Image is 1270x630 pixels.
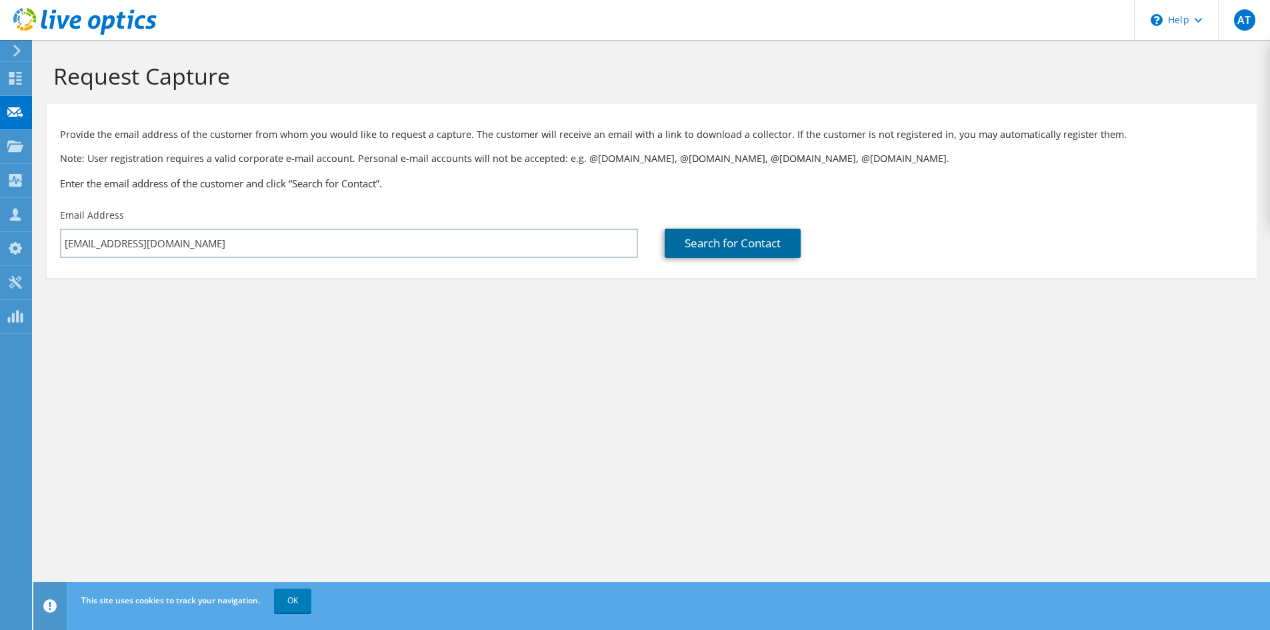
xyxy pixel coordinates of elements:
p: Note: User registration requires a valid corporate e-mail account. Personal e-mail accounts will ... [60,151,1243,166]
label: Email Address [60,209,124,222]
svg: \n [1151,14,1163,26]
h1: Request Capture [53,62,1243,90]
span: AT [1234,9,1255,31]
a: OK [274,589,311,613]
h3: Enter the email address of the customer and click “Search for Contact”. [60,176,1243,191]
a: Search for Contact [665,229,801,258]
p: Provide the email address of the customer from whom you would like to request a capture. The cust... [60,127,1243,142]
span: This site uses cookies to track your navigation. [81,595,260,606]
